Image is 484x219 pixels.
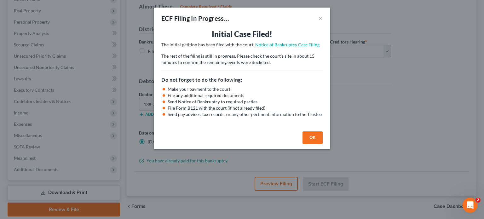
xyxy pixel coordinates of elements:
iframe: Intercom live chat [463,198,478,213]
li: File Form B121 with the court (if not already filed) [168,105,323,111]
div: ECF Filing In Progress... [161,14,229,23]
li: Make your payment to the court [168,86,323,92]
li: Send pay advices, tax records, or any other pertinent information to the Trustee [168,111,323,118]
button: × [318,14,323,22]
h5: Do not forget to do the following: [161,76,323,84]
span: 2 [475,198,481,203]
a: Notice of Bankruptcy Case Filing [255,42,320,47]
li: File any additional required documents [168,92,323,99]
p: The rest of the filing is still in progress. Please check the court’s site in about 15 minutes to... [161,53,323,66]
button: OK [302,131,323,144]
li: Send Notice of Bankruptcy to required parties [168,99,323,105]
h3: Initial Case Filed! [161,29,323,39]
span: The initial petition has been filed with the court. [161,42,254,47]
